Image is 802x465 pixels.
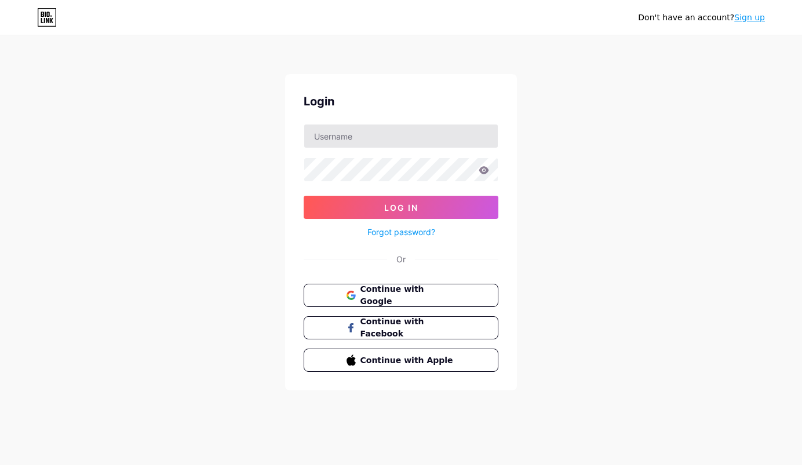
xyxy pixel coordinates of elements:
[360,316,456,340] span: Continue with Facebook
[360,354,456,367] span: Continue with Apple
[304,284,498,307] button: Continue with Google
[367,226,435,238] a: Forgot password?
[360,283,456,307] span: Continue with Google
[384,203,418,213] span: Log In
[734,13,765,22] a: Sign up
[304,316,498,339] button: Continue with Facebook
[396,253,406,265] div: Or
[304,196,498,219] button: Log In
[304,125,498,148] input: Username
[304,93,498,110] div: Login
[638,12,765,24] div: Don't have an account?
[304,349,498,372] button: Continue with Apple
